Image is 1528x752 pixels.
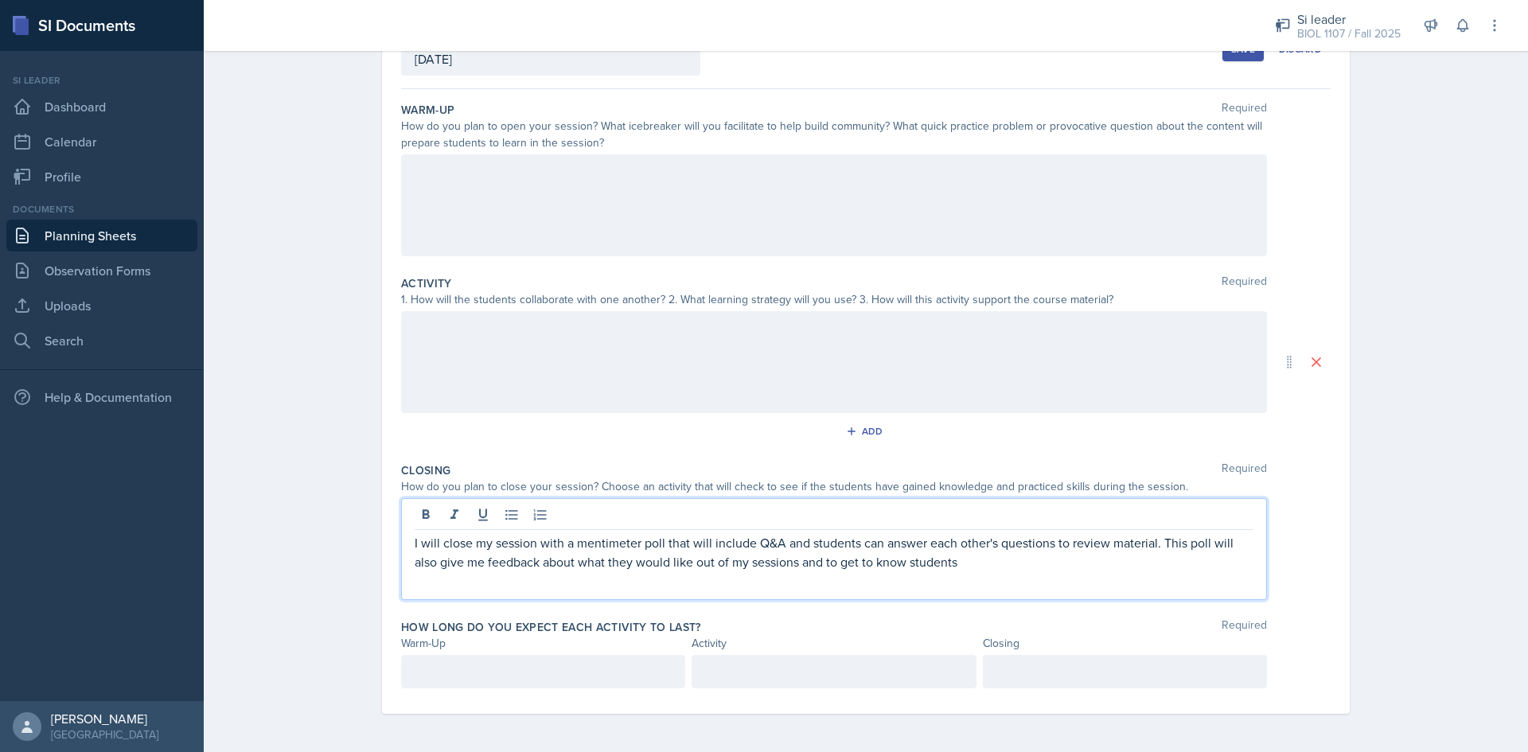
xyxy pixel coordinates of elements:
[692,635,976,652] div: Activity
[6,325,197,357] a: Search
[401,635,685,652] div: Warm-Up
[983,635,1267,652] div: Closing
[6,255,197,286] a: Observation Forms
[6,381,197,413] div: Help & Documentation
[6,220,197,251] a: Planning Sheets
[1222,462,1267,478] span: Required
[401,118,1267,151] div: How do you plan to open your session? What icebreaker will you facilitate to help build community...
[6,126,197,158] a: Calendar
[401,462,450,478] label: Closing
[415,533,1253,571] p: I will close my session with a mentimeter poll that will include Q&A and students can answer each...
[51,727,158,742] div: [GEOGRAPHIC_DATA]
[401,275,452,291] label: Activity
[401,291,1267,308] div: 1. How will the students collaborate with one another? 2. What learning strategy will you use? 3....
[849,425,883,438] div: Add
[401,619,701,635] label: How long do you expect each activity to last?
[6,161,197,193] a: Profile
[6,91,197,123] a: Dashboard
[6,290,197,321] a: Uploads
[840,419,892,443] button: Add
[1222,275,1267,291] span: Required
[1297,25,1401,42] div: BIOL 1107 / Fall 2025
[1222,102,1267,118] span: Required
[1222,619,1267,635] span: Required
[1297,10,1401,29] div: Si leader
[401,478,1267,495] div: How do you plan to close your session? Choose an activity that will check to see if the students ...
[401,102,454,118] label: Warm-Up
[6,202,197,216] div: Documents
[51,711,158,727] div: [PERSON_NAME]
[6,73,197,88] div: Si leader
